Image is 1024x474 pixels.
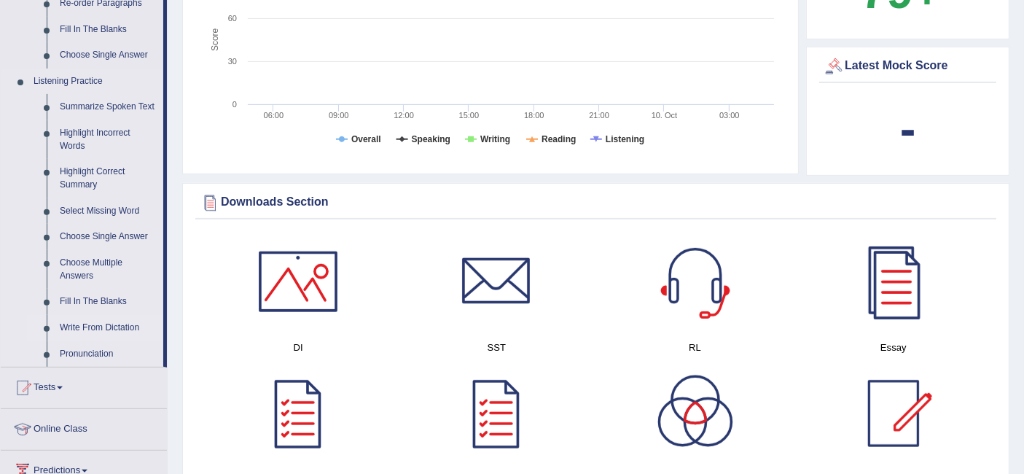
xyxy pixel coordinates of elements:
[394,111,414,120] text: 12:00
[53,315,163,341] a: Write From Dictation
[53,224,163,250] a: Choose Single Answer
[542,134,576,144] tspan: Reading
[719,111,740,120] text: 03:00
[1,409,167,446] a: Online Class
[603,340,787,355] h4: RL
[404,340,588,355] h4: SST
[900,102,916,155] b: -
[228,57,237,66] text: 30
[199,192,993,214] div: Downloads Section
[53,250,163,289] a: Choose Multiple Answers
[329,111,349,120] text: 09:00
[210,28,220,52] tspan: Score
[53,159,163,198] a: Highlight Correct Summary
[53,289,163,315] a: Fill In The Blanks
[412,134,450,144] tspan: Speaking
[459,111,480,120] text: 15:00
[652,111,677,120] tspan: 10. Oct
[53,120,163,159] a: Highlight Incorrect Words
[589,111,609,120] text: 21:00
[351,134,381,144] tspan: Overall
[53,17,163,43] a: Fill In The Blanks
[228,14,237,23] text: 60
[53,42,163,69] a: Choose Single Answer
[232,100,237,109] text: 0
[606,134,644,144] tspan: Listening
[524,111,544,120] text: 18:00
[53,341,163,368] a: Pronunciation
[27,69,163,95] a: Listening Practice
[206,340,390,355] h4: DI
[823,55,993,77] div: Latest Mock Score
[802,340,985,355] h4: Essay
[53,198,163,225] a: Select Missing Word
[480,134,510,144] tspan: Writing
[53,94,163,120] a: Summarize Spoken Text
[264,111,284,120] text: 06:00
[1,368,167,404] a: Tests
